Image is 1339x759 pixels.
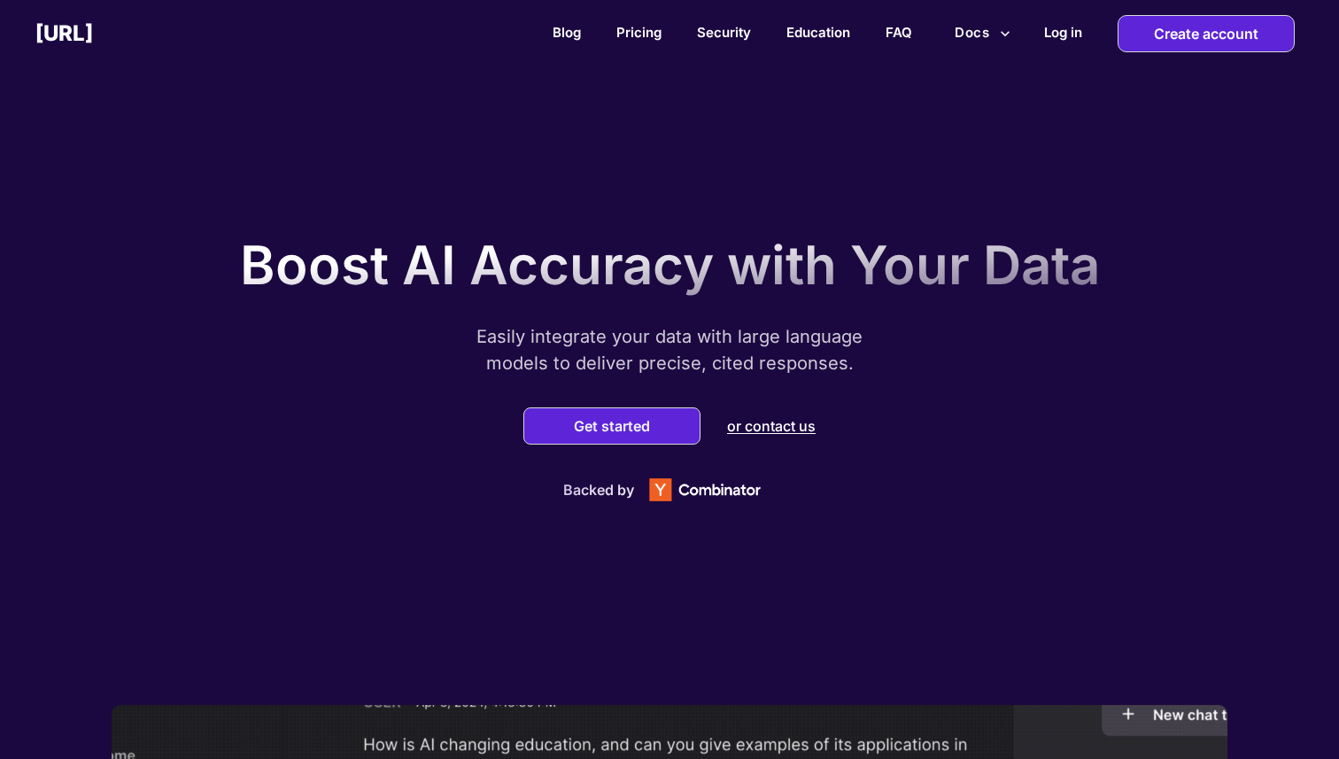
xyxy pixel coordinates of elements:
[35,20,93,46] h2: [URL]
[569,417,655,435] button: Get started
[563,481,634,499] p: Backed by
[634,469,776,511] img: Y Combinator logo
[1154,16,1258,51] p: Create account
[1044,24,1082,41] h2: Log in
[553,24,581,41] a: Blog
[727,417,816,435] p: or contact us
[948,16,1018,50] button: more
[616,24,662,41] a: Pricing
[786,24,850,41] a: Education
[697,24,751,41] a: Security
[886,24,912,41] a: FAQ
[448,323,891,376] p: Easily integrate your data with large language models to deliver precise, cited responses.
[240,233,1100,297] p: Boost AI Accuracy with Your Data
